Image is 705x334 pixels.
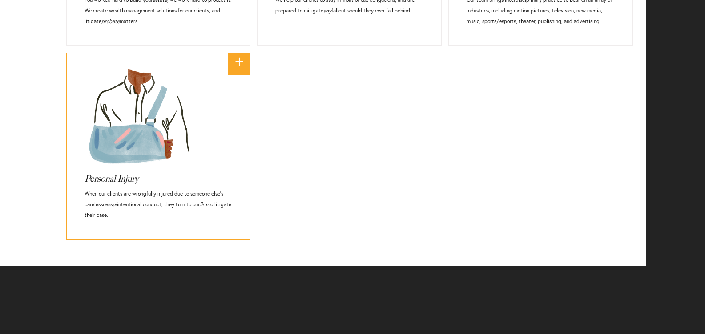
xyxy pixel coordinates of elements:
i: probate [101,18,120,24]
i: Injury [117,173,138,184]
i: or [113,201,117,208]
a: Personal InjuryWhen our clients are wrongfully injured due to someone else’s carelessnessorintent... [67,164,250,239]
i: firm [200,201,208,208]
i: Personal [85,173,116,184]
i: any [323,7,331,14]
a: + [228,53,250,75]
p: When our clients are wrongfully injured due to someone else’s carelessness intentional conduct, t... [85,188,233,220]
